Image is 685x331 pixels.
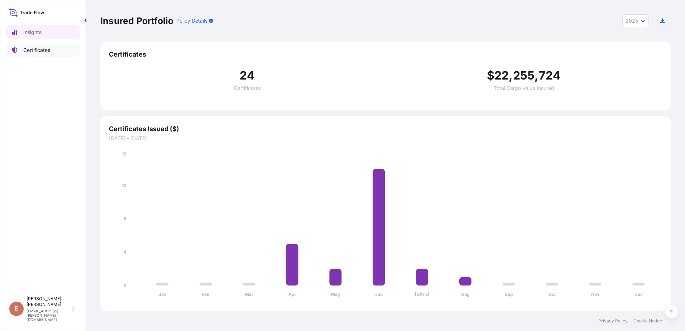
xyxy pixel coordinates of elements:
[375,292,383,297] tspan: Jun
[535,70,538,81] span: ,
[27,296,71,307] p: [PERSON_NAME] [PERSON_NAME]
[23,47,50,54] p: Certificates
[124,216,126,221] tspan: 8
[122,183,126,188] tspan: 12
[487,70,494,81] span: $
[626,17,638,24] span: 2025
[331,292,340,297] tspan: May
[633,318,662,324] a: Cookie Notice
[509,70,513,81] span: ,
[513,70,535,81] span: 255
[122,151,126,157] tspan: 16
[234,86,261,91] span: Certificates
[23,29,42,36] p: Insights
[549,292,556,297] tspan: Oct
[159,292,166,297] tspan: Jan
[494,70,509,81] span: 22
[27,309,71,322] p: [EMAIL_ADDRESS][PERSON_NAME][DOMAIN_NAME]
[124,283,126,288] tspan: 0
[634,292,643,297] tspan: Dec
[288,292,296,297] tspan: Apr
[505,292,513,297] tspan: Sep
[6,43,80,57] a: Certificates
[598,318,628,324] a: Privacy Policy
[245,292,253,297] tspan: Mar
[15,305,19,312] span: E
[539,70,561,81] span: 724
[100,15,173,27] p: Insured Portfolio
[622,14,648,27] button: Year Selector
[109,50,662,59] span: Certificates
[240,70,255,81] span: 24
[176,17,207,24] p: Policy Details
[461,292,470,297] tspan: Aug
[6,25,80,39] a: Insights
[415,292,430,297] tspan: [DATE]
[109,135,662,142] span: [DATE] - [DATE]
[591,292,600,297] tspan: Nov
[109,125,662,133] span: Certificates Issued ($)
[124,249,126,255] tspan: 4
[494,86,554,91] span: Total Cargo Value Insured
[202,292,210,297] tspan: Feb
